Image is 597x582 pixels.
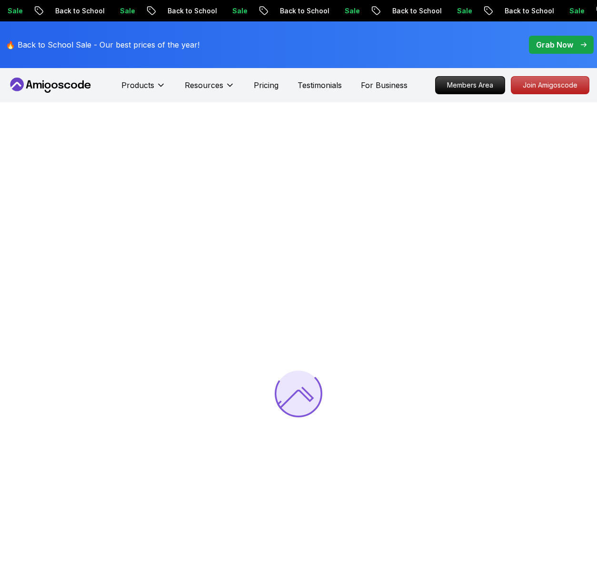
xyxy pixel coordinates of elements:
p: Sale [447,6,478,16]
p: Members Area [436,77,505,94]
p: Back to School [45,6,110,16]
p: Products [121,79,154,91]
a: Members Area [435,76,505,94]
p: Back to School [382,6,447,16]
p: Back to School [158,6,222,16]
p: 🔥 Back to School Sale - Our best prices of the year! [6,39,199,50]
p: Join Amigoscode [511,77,589,94]
button: Products [121,79,166,99]
p: Resources [185,79,223,91]
a: Join Amigoscode [511,76,589,94]
button: Resources [185,79,235,99]
p: Sale [222,6,253,16]
a: For Business [361,79,408,91]
p: Back to School [270,6,335,16]
p: Sale [559,6,590,16]
a: Pricing [254,79,279,91]
p: Sale [110,6,140,16]
p: Sale [335,6,365,16]
p: Back to School [495,6,559,16]
a: Testimonials [298,79,342,91]
p: Grab Now [536,39,573,50]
